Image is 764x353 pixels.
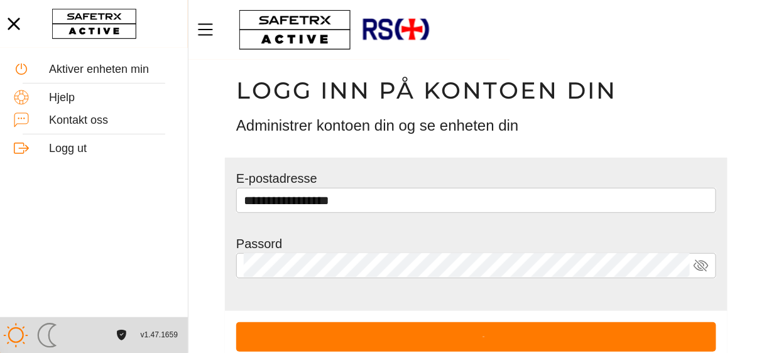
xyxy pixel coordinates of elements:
button: v1.47.1659 [133,325,185,345]
font: Aktiver enheten min [49,63,149,75]
img: ContactUs.svg [14,112,29,128]
button: Meny [195,16,226,43]
font: Kontakt oss [49,114,108,126]
font: Hjelp [49,91,75,104]
img: Help.svg [14,90,29,105]
a: License Agreement [113,330,130,340]
font: Logg ut [49,142,87,155]
img: ModeDark.svg [35,323,60,348]
font: v1.47.1659 [141,330,178,339]
img: ModeLight.svg [3,323,28,348]
font: Administrer kontoen din og se enheten din [236,117,519,134]
font: E-postadresse [236,171,317,185]
img: RescueLogo.png [361,9,430,50]
font: Logg inn på kontoen din [236,76,617,104]
font: Passord [236,237,282,251]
